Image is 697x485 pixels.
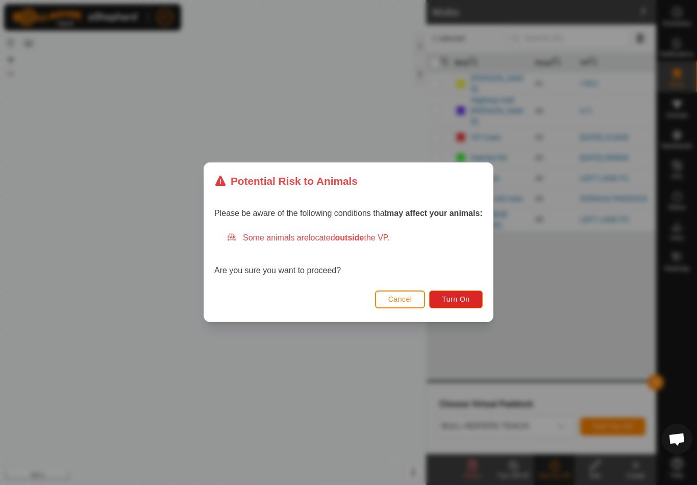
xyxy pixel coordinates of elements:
[214,209,483,218] span: Please be aware of the following conditions that
[430,290,483,308] button: Turn On
[335,234,364,243] strong: outside
[662,424,692,454] div: Open chat
[214,173,358,189] div: Potential Risk to Animals
[214,232,483,277] div: Are you sure you want to proceed?
[388,296,412,304] span: Cancel
[309,234,390,243] span: located the VP.
[227,232,483,245] div: Some animals are
[375,290,426,308] button: Cancel
[387,209,483,218] strong: may affect your animals:
[442,296,470,304] span: Turn On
